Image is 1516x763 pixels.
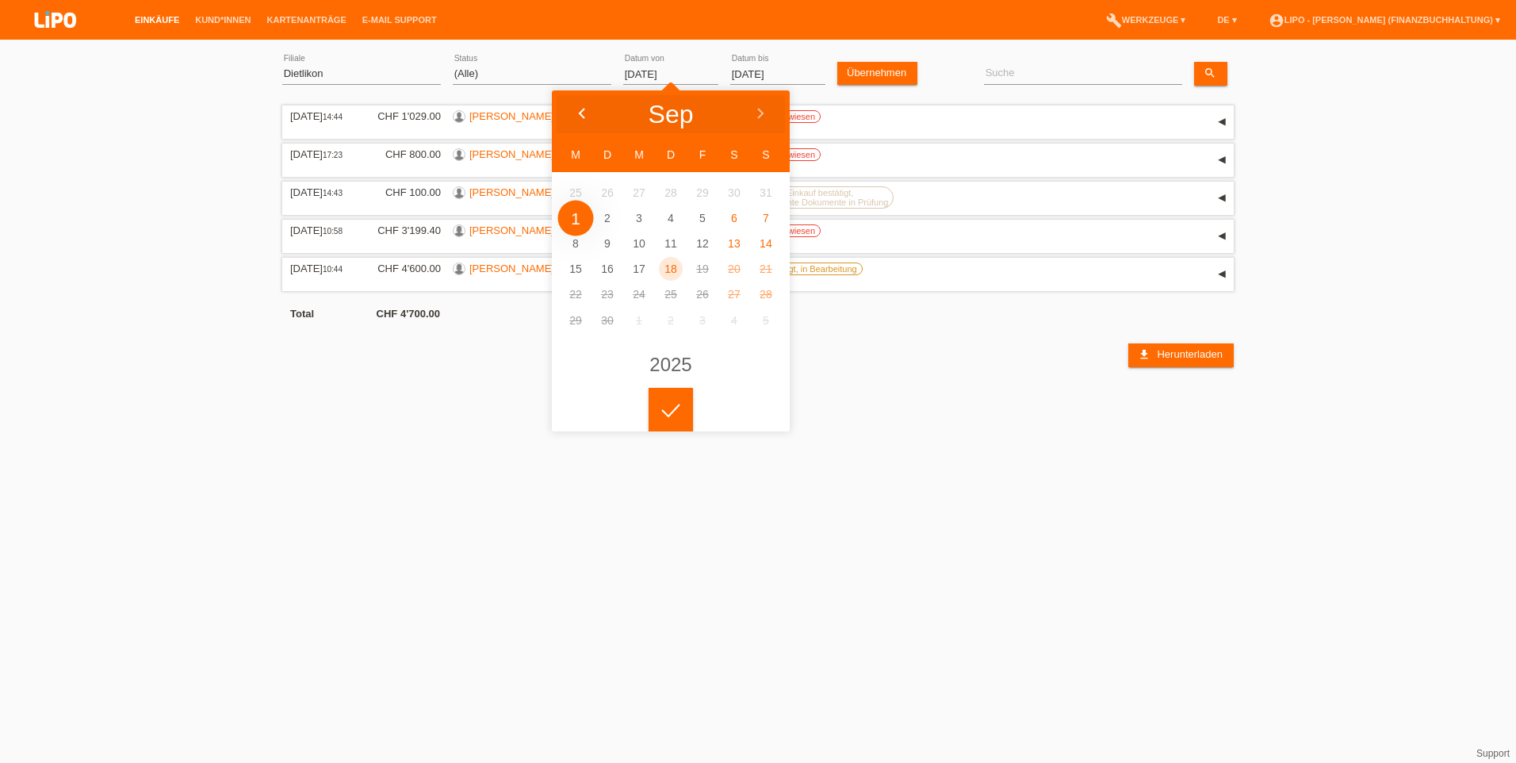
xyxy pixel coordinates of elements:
[1210,186,1234,210] div: auf-/zuklappen
[366,186,441,198] div: CHF 100.00
[323,265,343,274] span: 10:44
[354,15,445,25] a: E-Mail Support
[1194,62,1227,86] a: search
[366,110,441,122] div: CHF 1'029.00
[649,102,694,127] div: Sep
[323,189,343,197] span: 14:43
[1269,13,1284,29] i: account_circle
[469,224,554,236] a: [PERSON_NAME]
[469,186,554,198] a: [PERSON_NAME]
[259,15,354,25] a: Kartenanträge
[366,263,441,274] div: CHF 4'600.00
[1128,343,1234,367] a: download Herunterladen
[187,15,258,25] a: Kund*innen
[290,110,354,122] div: [DATE]
[1210,224,1234,248] div: auf-/zuklappen
[290,186,354,198] div: [DATE]
[290,263,354,274] div: [DATE]
[1157,348,1222,360] span: Herunterladen
[1106,13,1122,29] i: build
[323,113,343,121] span: 14:44
[837,62,917,85] a: Übernehmen
[366,148,441,160] div: CHF 800.00
[16,33,95,44] a: LIPO pay
[1210,263,1234,286] div: auf-/zuklappen
[1209,15,1244,25] a: DE ▾
[366,224,441,236] div: CHF 3'199.40
[323,227,343,236] span: 10:58
[290,308,314,320] b: Total
[469,110,554,122] a: [PERSON_NAME]
[290,148,354,160] div: [DATE]
[290,224,354,236] div: [DATE]
[1210,148,1234,172] div: auf-/zuklappen
[323,151,343,159] span: 17:23
[1261,15,1508,25] a: account_circleLIPO - [PERSON_NAME] (Finanzbuchhaltung) ▾
[127,15,187,25] a: Einkäufe
[1476,748,1510,759] a: Support
[746,186,894,209] label: Einkauf bestätigt, eingereichte Dokumente in Prüfung
[377,308,440,320] b: CHF 4'700.00
[1204,67,1216,79] i: search
[649,355,691,374] div: 2025
[469,263,554,274] a: [PERSON_NAME]
[1138,348,1150,361] i: download
[746,263,863,275] label: Unbestätigt, in Bearbeitung
[1098,15,1194,25] a: buildWerkzeuge ▾
[1210,110,1234,134] div: auf-/zuklappen
[469,148,554,160] a: [PERSON_NAME]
